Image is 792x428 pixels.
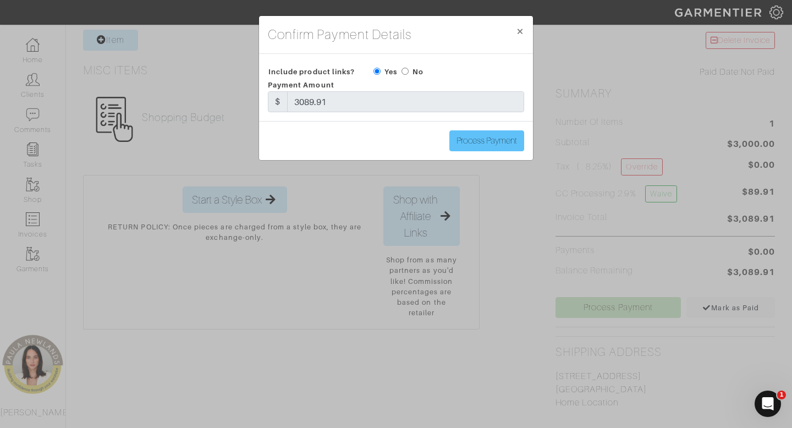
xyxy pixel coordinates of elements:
[384,67,397,77] label: Yes
[413,67,424,77] label: No
[268,81,334,89] span: Payment Amount
[777,391,786,399] span: 1
[268,64,355,80] span: Include product links?
[449,130,524,151] input: Process Payment
[516,24,524,39] span: ×
[268,25,411,45] h4: Confirm Payment Details
[755,391,781,417] iframe: Intercom live chat
[268,91,288,112] div: $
